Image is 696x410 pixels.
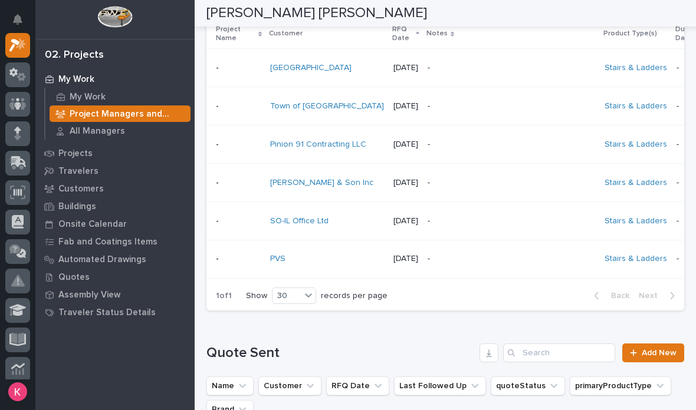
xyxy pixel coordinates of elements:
input: Search [503,343,615,362]
p: Buildings [58,201,96,212]
a: SO-IL Office Ltd [270,216,329,226]
a: Fab and Coatings Items [35,233,195,250]
p: All Managers [70,126,125,137]
p: - [428,63,595,73]
button: Customer [258,376,321,395]
a: Traveler Status Details [35,303,195,321]
p: [DATE] [393,178,418,188]
a: Stairs & Ladders [605,178,667,188]
p: Project Name [216,23,255,45]
a: Travelers [35,162,195,180]
span: Next [639,290,665,301]
a: Add New [622,343,684,362]
p: - [428,216,595,226]
p: [DATE] [393,216,418,226]
a: [GEOGRAPHIC_DATA] [270,63,352,73]
p: - [428,178,595,188]
p: RFQ Date [392,23,413,45]
p: - [428,254,595,264]
h2: [PERSON_NAME] [PERSON_NAME] [206,5,427,22]
p: Projects [58,148,93,159]
p: - [428,140,595,150]
button: Back [585,290,634,301]
p: [DATE] [393,140,418,150]
p: - [216,99,221,111]
a: Stairs & Ladders [605,216,667,226]
div: 02. Projects [45,49,104,62]
p: Product Type(s) [603,27,657,40]
p: Project Managers and Engineers [70,109,186,120]
a: Stairs & Ladders [605,140,667,150]
p: Due Date [675,23,692,45]
p: - [216,252,221,264]
p: - [216,176,221,188]
p: Notes [426,27,448,40]
p: Automated Drawings [58,254,146,265]
a: My Work [45,88,195,105]
p: Show [246,291,267,301]
p: Traveler Status Details [58,307,156,318]
button: RFQ Date [326,376,389,395]
a: Pinion 91 Contracting LLC [270,140,366,150]
span: Back [604,290,629,301]
a: Project Managers and Engineers [45,105,195,122]
div: Notifications [15,14,30,33]
span: Add New [642,349,677,357]
button: Name [206,376,254,395]
p: - [216,137,221,150]
a: All Managers [45,123,195,139]
p: 1 of 1 [206,282,241,310]
a: PVS [270,254,285,264]
a: Buildings [35,197,195,215]
img: Workspace Logo [97,6,132,28]
button: users-avatar [5,379,30,404]
p: My Work [70,92,106,102]
p: Travelers [58,166,99,177]
p: [DATE] [393,63,418,73]
button: primaryProductType [570,376,671,395]
p: - [428,101,595,111]
a: Onsite Calendar [35,215,195,233]
p: records per page [321,291,388,301]
p: Fab and Coatings Items [58,237,157,247]
p: Assembly View [58,290,120,300]
p: My Work [58,74,94,85]
p: Onsite Calendar [58,219,127,230]
a: Projects [35,144,195,162]
p: Quotes [58,272,90,283]
button: Notifications [5,7,30,32]
h1: Quote Sent [206,345,475,362]
p: - [216,214,221,226]
p: - [216,61,221,73]
button: quoteStatus [491,376,565,395]
a: [PERSON_NAME] & Son Inc [270,178,373,188]
p: [DATE] [393,101,418,111]
button: Next [634,290,684,301]
a: Stairs & Ladders [605,254,667,264]
a: Assembly View [35,286,195,303]
p: Customer [269,27,303,40]
div: 30 [273,290,301,302]
a: Stairs & Ladders [605,101,667,111]
a: Automated Drawings [35,250,195,268]
button: Last Followed Up [394,376,486,395]
a: My Work [35,70,195,88]
a: Quotes [35,268,195,286]
a: Town of [GEOGRAPHIC_DATA] [270,101,384,111]
a: Customers [35,180,195,197]
a: Stairs & Ladders [605,63,667,73]
p: [DATE] [393,254,418,264]
p: Customers [58,184,104,194]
